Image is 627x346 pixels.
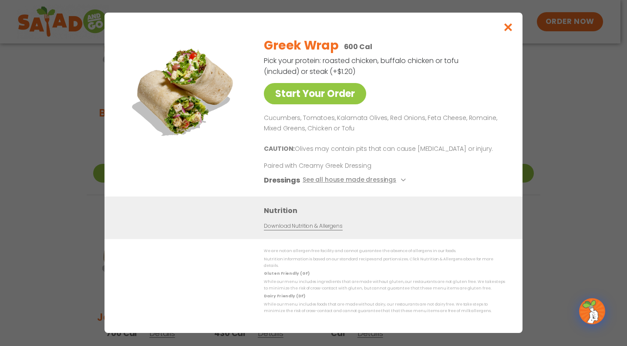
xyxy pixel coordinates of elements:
h3: Dressings [264,175,300,186]
img: wpChatIcon [580,299,604,323]
button: See all house made dressings [303,175,408,186]
p: Olives may contain pits that can cause [MEDICAL_DATA] or injury. [264,144,502,155]
p: Pick your protein: roasted chicken, buffalo chicken or tofu (included) or steak (+$1.20) [264,55,460,77]
h3: Nutrition [264,206,509,216]
p: While our menu includes ingredients that are made without gluten, our restaurants are not gluten ... [264,279,505,292]
p: While our menu includes foods that are made without dairy, our restaurants are not dairy free. We... [264,301,505,315]
img: Featured product photo for Greek Wrap [124,30,246,152]
a: Start Your Order [264,83,366,104]
button: Close modal [494,13,522,42]
p: 600 Cal [344,41,372,52]
b: CAUTION: [264,145,295,153]
a: Download Nutrition & Allergens [264,223,342,231]
p: Nutrition information is based on our standard recipes and portion sizes. Click Nutrition & Aller... [264,256,505,269]
p: We are not an allergen free facility and cannot guarantee the absence of allergens in our foods. [264,248,505,255]
p: Paired with Creamy Greek Dressing [264,162,425,171]
strong: Dairy Friendly (DF) [264,294,305,299]
p: Cucumbers, Tomatoes, Kalamata Olives, Red Onions, Feta Cheese, Romaine, Mixed Greens, Chicken or ... [264,113,502,134]
strong: Gluten Friendly (GF) [264,271,309,276]
h2: Greek Wrap [264,37,338,55]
